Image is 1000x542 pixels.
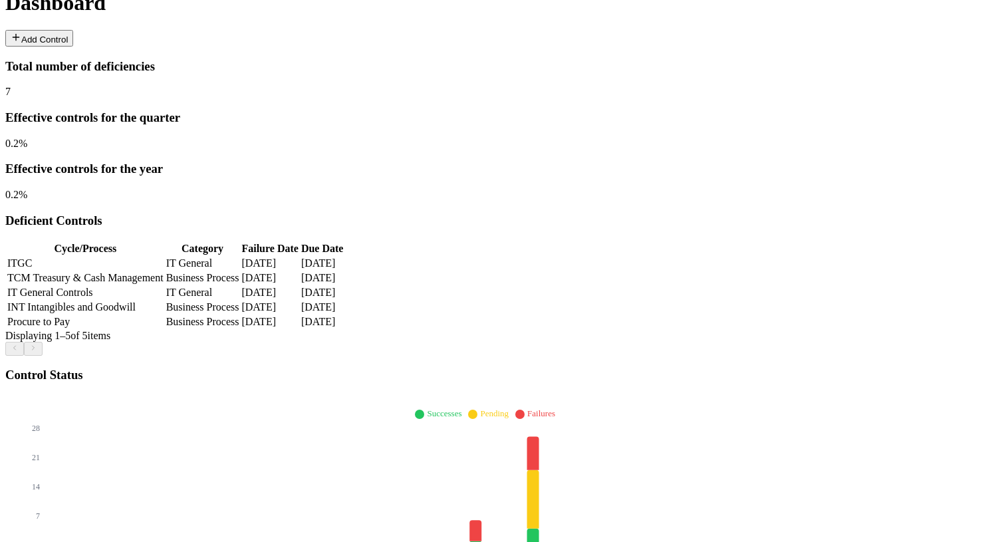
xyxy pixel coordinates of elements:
[5,368,995,382] h3: Control Status
[7,271,164,285] td: TCM Treasury & Cash Management
[301,301,344,314] td: [DATE]
[427,408,461,418] span: Successes
[301,286,344,299] td: [DATE]
[241,301,299,314] td: [DATE]
[7,286,164,299] td: IT General Controls
[166,242,240,255] th: Category
[166,286,240,299] td: IT General
[36,511,40,521] tspan: 7
[7,301,164,314] td: INT Intangibles and Goodwill
[5,30,73,47] button: Add Control
[241,242,299,255] th: Failure Date
[241,286,299,299] td: [DATE]
[480,408,509,418] span: Pending
[5,138,27,149] span: 0.2 %
[241,257,299,270] td: [DATE]
[7,315,164,329] td: Procure to Pay
[32,482,40,491] tspan: 14
[5,59,995,74] h3: Total number of deficiencies
[7,242,164,255] th: Cycle/Process
[5,162,995,176] h3: Effective controls for the year
[301,271,344,285] td: [DATE]
[166,257,240,270] td: IT General
[301,257,344,270] td: [DATE]
[527,408,555,418] span: Failures
[5,330,110,341] span: Displaying 1– 5 of 5 items
[24,342,43,356] button: Next
[5,110,995,125] h3: Effective controls for the quarter
[166,271,240,285] td: Business Process
[166,301,240,314] td: Business Process
[241,271,299,285] td: [DATE]
[5,189,27,200] span: 0.2 %
[5,213,995,228] h3: Deficient Controls
[32,424,40,433] tspan: 28
[301,315,344,329] td: [DATE]
[301,242,344,255] th: Due Date
[5,86,11,97] span: 7
[7,257,164,270] td: ITGC
[5,342,24,356] button: Previous
[166,315,240,329] td: Business Process
[32,453,40,462] tspan: 21
[241,315,299,329] td: [DATE]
